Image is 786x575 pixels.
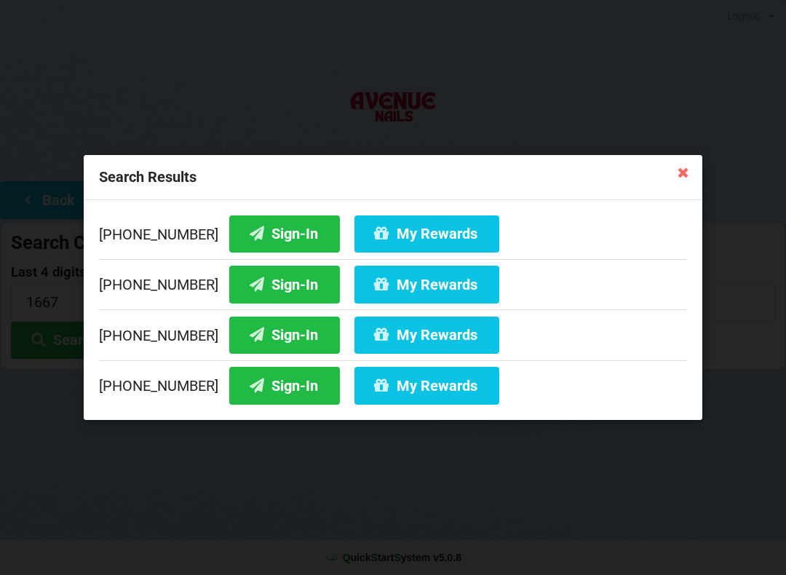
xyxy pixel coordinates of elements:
[354,317,499,354] button: My Rewards
[99,309,687,360] div: [PHONE_NUMBER]
[84,155,702,200] div: Search Results
[99,360,687,405] div: [PHONE_NUMBER]
[229,317,340,354] button: Sign-In
[229,215,340,253] button: Sign-In
[99,259,687,310] div: [PHONE_NUMBER]
[229,266,340,303] button: Sign-In
[354,266,499,303] button: My Rewards
[354,367,499,404] button: My Rewards
[229,367,340,404] button: Sign-In
[99,215,687,259] div: [PHONE_NUMBER]
[354,215,499,253] button: My Rewards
